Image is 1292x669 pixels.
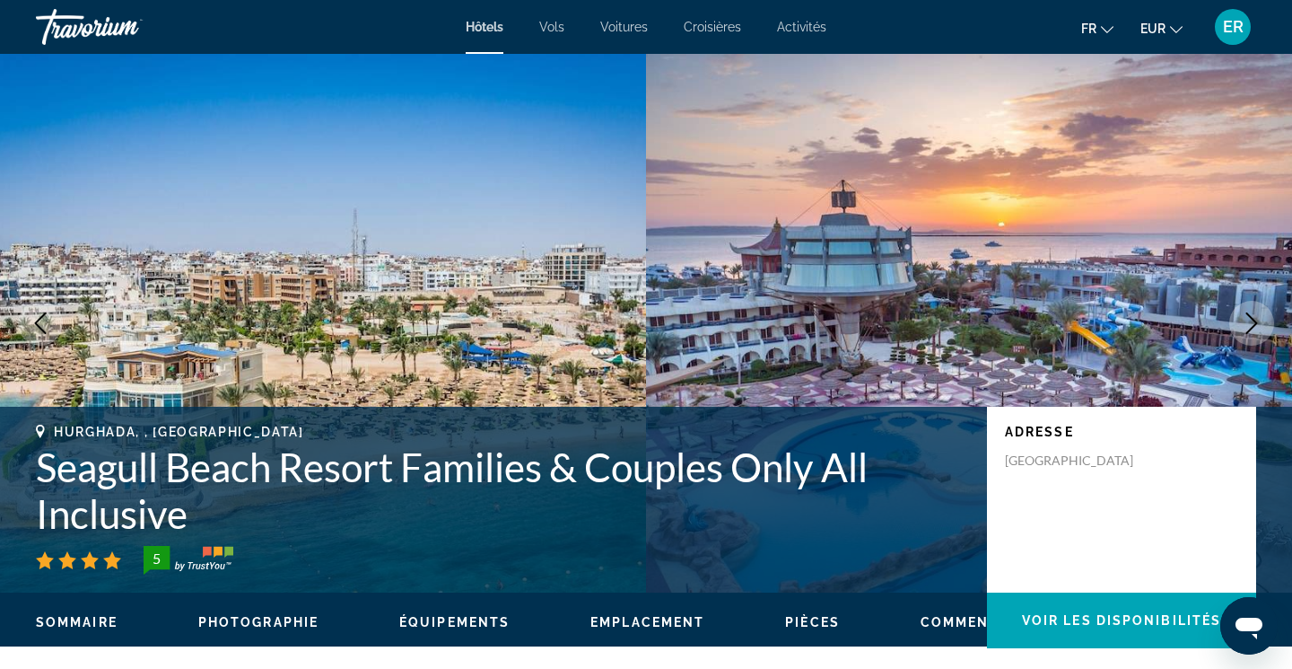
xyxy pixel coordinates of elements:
a: Voitures [600,20,648,34]
a: Croisières [684,20,741,34]
button: Photographie [198,614,319,630]
div: 5 [138,548,174,569]
button: Équipements [399,614,510,630]
span: Pièces [785,615,840,629]
button: Commentaires [921,614,1043,630]
span: Voir les disponibilités [1022,613,1221,628]
p: Adresse [1005,425,1238,439]
span: Équipements [399,615,510,629]
span: Photographie [198,615,319,629]
a: Travorium [36,4,215,50]
span: Sommaire [36,615,118,629]
button: Change currency [1140,15,1183,41]
span: fr [1081,22,1096,36]
img: trustyou-badge-hor.svg [144,546,233,575]
button: Voir les disponibilités [987,593,1256,648]
a: Activités [777,20,826,34]
button: Pièces [785,614,840,630]
button: Emplacement [590,614,704,630]
h1: Seagull Beach Resort Families & Couples Only All Inclusive [36,444,969,537]
span: EUR [1140,22,1165,36]
p: [GEOGRAPHIC_DATA] [1005,453,1148,469]
button: Sommaire [36,614,118,630]
button: User Menu [1209,8,1256,46]
button: Change language [1081,15,1113,41]
iframe: Bouton de lancement de la fenêtre de messagerie [1220,597,1278,655]
span: ER [1223,18,1244,36]
span: Emplacement [590,615,704,629]
a: Hôtels [466,20,503,34]
button: Next image [1229,301,1274,346]
span: Commentaires [921,615,1043,629]
span: Hurghada, , [GEOGRAPHIC_DATA] [54,425,304,439]
button: Previous image [18,301,63,346]
a: Vols [539,20,564,34]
